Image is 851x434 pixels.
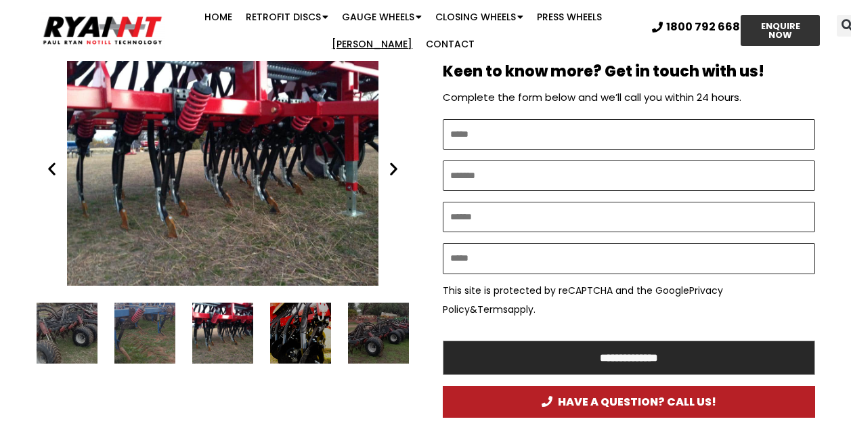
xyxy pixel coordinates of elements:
[198,3,239,30] a: Home
[43,160,60,177] div: Previous slide
[192,303,253,364] div: Ryan NT (RFM NT) Ryan Tyne cultivator tine
[335,3,429,30] a: Gauge Wheels
[530,3,609,30] a: Press Wheels
[443,281,815,319] p: This site is protected by reCAPTCHA and the Google & apply.
[239,3,335,30] a: Retrofit Discs
[165,3,642,58] nav: Menu
[385,160,402,177] div: Next slide
[37,52,409,286] div: Slides
[443,62,815,82] h2: Keen to know more? Get in touch with us!
[666,22,740,32] span: 1800 792 668
[37,303,409,364] div: Slides Slides
[37,52,409,286] div: Ryan NT (RFM NT) Ryan Tyne cultivator tine
[348,303,409,364] div: 11 / 16
[443,88,815,107] p: Complete the form below and we’ll call you within 24 hours.
[419,30,481,58] a: Contact
[41,12,165,50] img: Ryan NT logo
[753,22,808,39] span: ENQUIRE NOW
[114,303,175,364] div: 8 / 16
[443,284,723,316] a: Privacy Policy
[429,3,530,30] a: Closing Wheels
[37,303,97,364] div: 7 / 16
[542,396,716,408] span: HAVE A QUESTION? CALL US!
[192,303,253,364] div: 9 / 16
[270,303,331,364] div: 10 / 16
[443,386,815,418] a: HAVE A QUESTION? CALL US!
[652,22,740,32] a: 1800 792 668
[741,15,820,46] a: ENQUIRE NOW
[37,52,409,286] div: 9 / 16
[325,30,419,58] a: [PERSON_NAME]
[477,303,508,316] a: Terms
